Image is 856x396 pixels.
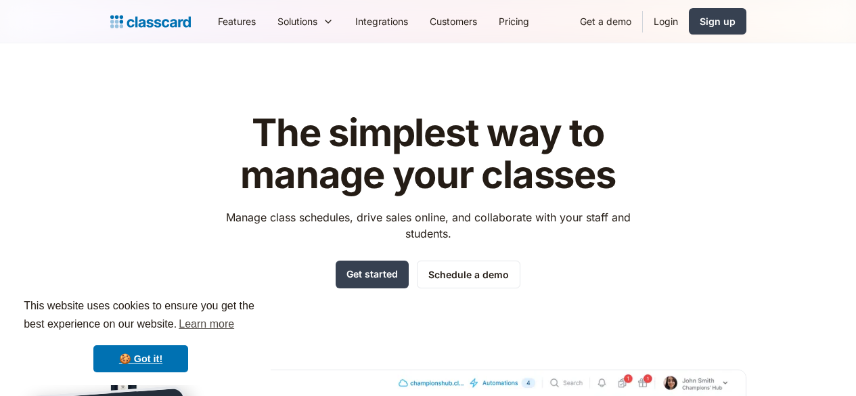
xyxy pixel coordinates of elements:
[700,14,736,28] div: Sign up
[643,6,689,37] a: Login
[213,112,643,196] h1: The simplest way to manage your classes
[110,12,191,31] a: Logo
[267,6,344,37] div: Solutions
[344,6,419,37] a: Integrations
[24,298,258,334] span: This website uses cookies to ensure you get the best experience on our website.
[93,345,188,372] a: dismiss cookie message
[689,8,746,35] a: Sign up
[207,6,267,37] a: Features
[488,6,540,37] a: Pricing
[569,6,642,37] a: Get a demo
[177,314,236,334] a: learn more about cookies
[417,261,520,288] a: Schedule a demo
[419,6,488,37] a: Customers
[277,14,317,28] div: Solutions
[11,285,271,385] div: cookieconsent
[213,209,643,242] p: Manage class schedules, drive sales online, and collaborate with your staff and students.
[336,261,409,288] a: Get started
